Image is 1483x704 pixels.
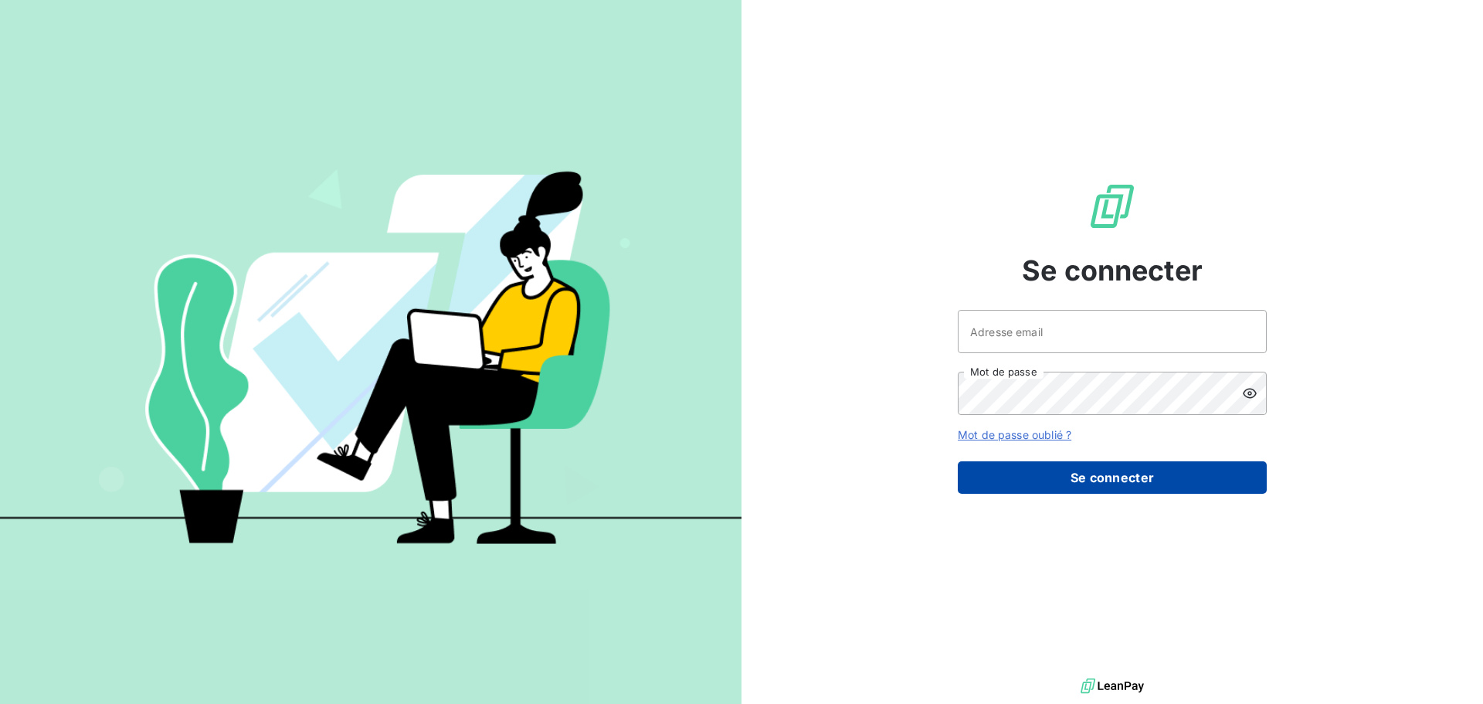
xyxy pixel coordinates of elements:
[1088,182,1137,231] img: Logo LeanPay
[958,461,1267,494] button: Se connecter
[1022,250,1203,291] span: Se connecter
[958,310,1267,353] input: placeholder
[958,428,1071,441] a: Mot de passe oublié ?
[1081,675,1144,698] img: logo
